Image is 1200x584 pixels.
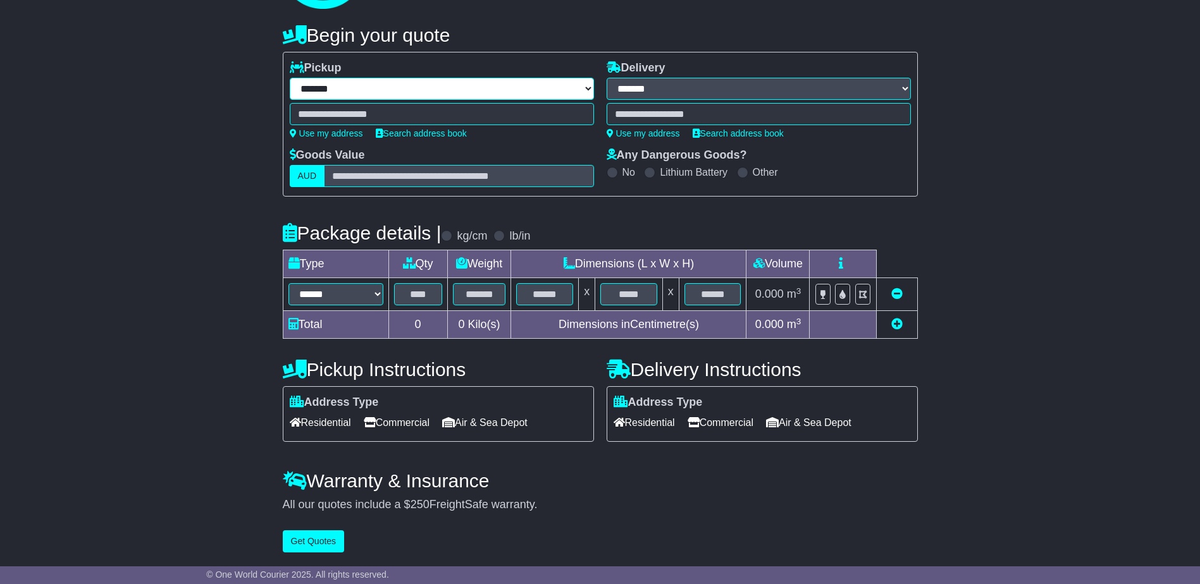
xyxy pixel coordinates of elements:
[755,318,784,331] span: 0.000
[753,166,778,178] label: Other
[693,128,784,138] a: Search address book
[411,498,430,511] span: 250
[614,396,703,410] label: Address Type
[660,166,727,178] label: Lithium Battery
[509,229,530,243] label: lb/in
[388,250,447,278] td: Qty
[796,317,801,326] sup: 3
[283,359,594,380] h4: Pickup Instructions
[290,396,379,410] label: Address Type
[283,250,388,278] td: Type
[283,530,345,552] button: Get Quotes
[447,250,511,278] td: Weight
[579,278,595,311] td: x
[622,166,635,178] label: No
[607,149,747,162] label: Any Dangerous Goods?
[511,311,746,339] td: Dimensions in Centimetre(s)
[290,61,342,75] label: Pickup
[290,165,325,187] label: AUD
[283,25,918,46] h4: Begin your quote
[206,569,389,580] span: © One World Courier 2025. All rights reserved.
[376,128,467,138] a: Search address book
[688,413,753,432] span: Commercial
[891,318,903,331] a: Add new item
[787,288,801,300] span: m
[766,413,851,432] span: Air & Sea Depot
[746,250,810,278] td: Volume
[607,128,680,138] a: Use my address
[442,413,528,432] span: Air & Sea Depot
[364,413,430,432] span: Commercial
[388,311,447,339] td: 0
[787,318,801,331] span: m
[796,286,801,296] sup: 3
[290,128,363,138] a: Use my address
[458,318,464,331] span: 0
[283,498,918,512] div: All our quotes include a $ FreightSafe warranty.
[662,278,679,311] td: x
[290,149,365,162] label: Goods Value
[290,413,351,432] span: Residential
[447,311,511,339] td: Kilo(s)
[511,250,746,278] td: Dimensions (L x W x H)
[891,288,903,300] a: Remove this item
[283,311,388,339] td: Total
[755,288,784,300] span: 0.000
[457,229,487,243] label: kg/cm
[283,222,442,243] h4: Package details |
[607,61,665,75] label: Delivery
[283,470,918,491] h4: Warranty & Insurance
[614,413,675,432] span: Residential
[607,359,918,380] h4: Delivery Instructions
